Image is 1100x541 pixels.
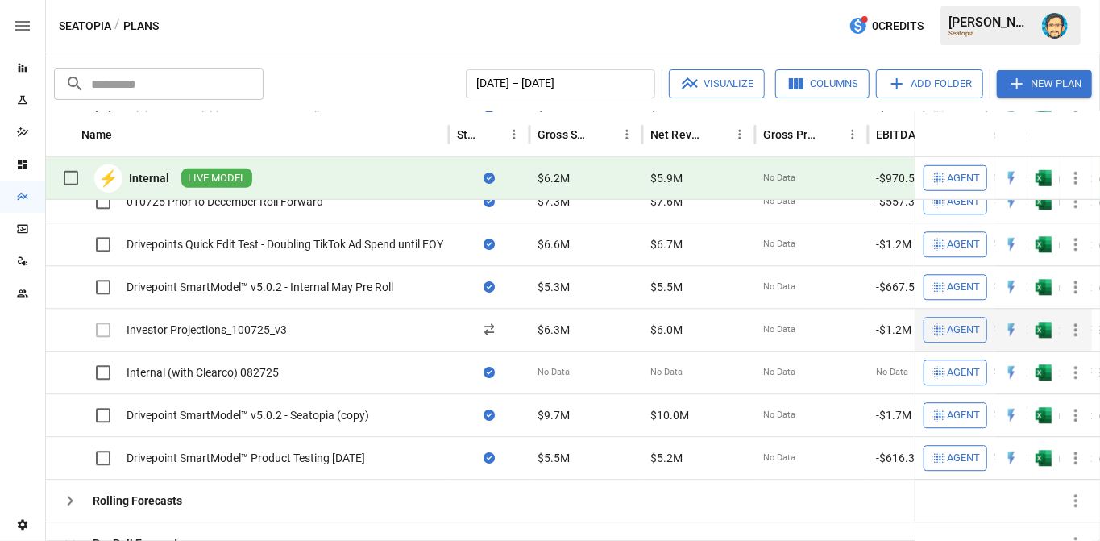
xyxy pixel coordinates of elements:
div: Sync complete [484,408,495,424]
img: quick-edit-flash.b8aec18c.svg [1003,194,1019,210]
div: Seatopia [948,30,1032,37]
img: excel-icon.76473adf.svg [1036,237,1052,253]
img: excel-icon.76473adf.svg [1036,451,1052,467]
div: 010725 Prior to December Roll Forward [127,194,323,210]
span: No Data [763,324,795,337]
div: Rolling Forecasts [93,493,182,510]
span: -$616.3K [876,451,922,467]
button: Gross Sales column menu [616,123,638,146]
div: Open in Excel [1036,408,1052,424]
span: Agent [947,278,980,297]
img: quick-edit-flash.b8aec18c.svg [1003,365,1019,381]
div: Open in Excel [1036,323,1052,339]
img: excel-icon.76473adf.svg [1036,365,1052,381]
img: quick-edit-flash.b8aec18c.svg [1003,323,1019,339]
button: Agent [924,445,987,471]
img: excel-icon.76473adf.svg [1036,194,1052,210]
span: No Data [650,367,683,380]
span: $5.2M [650,451,683,467]
div: [PERSON_NAME] [948,15,1032,30]
img: quick-edit-flash.b8aec18c.svg [1003,170,1019,186]
button: Agent [924,360,987,385]
div: Drivepoints Quick Edit Test - Doubling TikTok Ad Spend until EOY [127,237,443,253]
span: No Data [763,281,795,294]
span: $5.5M [650,280,683,296]
img: quick-edit-flash.b8aec18c.svg [1003,280,1019,296]
img: quick-edit-flash.b8aec18c.svg [1003,408,1019,424]
span: -$970.5K [876,170,922,186]
span: $7.3M [538,194,570,210]
img: quick-edit-flash.b8aec18c.svg [1003,451,1019,467]
div: Open in Quick Edit [1003,408,1019,424]
span: $6.3M [538,323,570,339]
span: Agent [947,364,980,382]
div: Open in Excel [1036,451,1052,467]
div: Sync complete [484,280,495,296]
span: $5.3M [538,280,570,296]
div: ⚡ [94,164,122,193]
div: Gross Profit [763,128,817,141]
img: excel-icon.76473adf.svg [1036,323,1052,339]
div: Open in Quick Edit [1003,237,1019,253]
span: Agent [947,169,980,188]
button: Gross Profit column menu [841,123,864,146]
button: Visualize [669,69,765,98]
span: No Data [763,239,795,252]
span: $5.5M [538,451,570,467]
div: Internal [129,170,169,186]
button: New Plan [997,70,1092,98]
div: Sync complete [484,365,495,381]
div: Internal (with Clearco) 082725 [127,365,279,381]
div: Open in Excel [1036,365,1052,381]
span: $9.7M [538,408,570,424]
div: EBITDA [876,128,915,141]
div: Sync complete [484,194,495,210]
button: Net Revenue column menu [728,123,751,146]
img: excel-icon.76473adf.svg [1036,280,1052,296]
div: Sync complete [484,170,495,186]
div: Investor Projections_100725_v3 [127,323,287,339]
span: No Data [763,452,795,465]
button: Agent [924,317,987,343]
span: No Data [763,196,795,209]
span: LIVE MODEL [181,171,252,186]
div: Open in Excel [1036,170,1052,186]
div: Drivepoint SmartModel™ v5.0.2 - Internal May Pre Roll [127,280,393,296]
img: quick-edit-flash.b8aec18c.svg [1003,237,1019,253]
div: Name [81,128,113,141]
span: -$557.3K [876,194,922,210]
button: Dana Basken [1032,3,1077,48]
span: -$1.7M [876,408,911,424]
span: No Data [763,367,795,380]
span: -$667.5K [876,280,922,296]
button: Sort [480,123,503,146]
span: $6.7M [650,237,683,253]
button: 0Credits [842,11,930,41]
button: Agent [924,165,987,191]
div: Open in Quick Edit [1003,280,1019,296]
button: Sort [114,123,137,146]
span: $10.0M [650,408,689,424]
img: Dana Basken [1042,13,1068,39]
div: Sync complete [484,237,495,253]
div: Net Revenue [650,128,704,141]
span: $6.2M [538,170,570,186]
span: No Data [538,367,570,380]
button: Agent [924,231,987,257]
div: Open in Excel [1036,237,1052,253]
div: Status [457,128,479,141]
span: $6.0M [650,323,683,339]
button: [DATE] – [DATE] [466,69,655,98]
div: Updating in progress [484,323,494,339]
div: Open in Excel [1036,194,1052,210]
div: Open in Excel [1036,280,1052,296]
span: $5.9M [650,170,683,186]
button: Status column menu [503,123,525,146]
span: Agent [947,321,980,339]
span: $6.6M [538,237,570,253]
img: excel-icon.76473adf.svg [1036,170,1052,186]
span: Agent [947,193,980,211]
span: -$1.2M [876,237,911,253]
span: 0 Credits [872,16,924,36]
